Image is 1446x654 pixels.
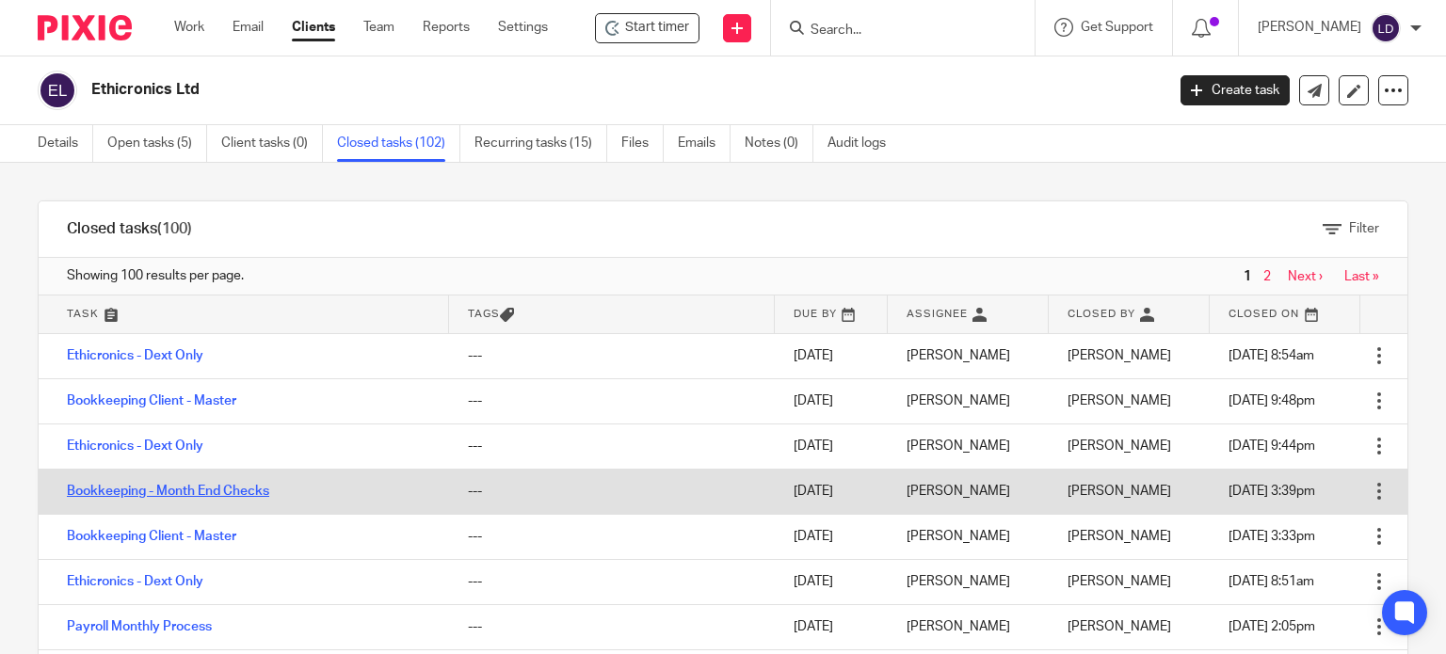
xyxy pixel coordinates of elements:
[775,559,889,604] td: [DATE]
[1229,620,1315,633] span: [DATE] 2:05pm
[449,295,774,333] th: Tags
[745,125,813,162] a: Notes (0)
[468,617,755,636] div: ---
[468,437,755,455] div: ---
[91,80,940,100] h2: Ethicronics Ltd
[1229,439,1315,453] span: [DATE] 9:44pm
[1258,18,1361,37] p: [PERSON_NAME]
[888,378,1049,423] td: [PERSON_NAME]
[678,125,731,162] a: Emails
[621,125,664,162] a: Files
[67,219,192,239] h1: Closed tasks
[888,514,1049,559] td: [PERSON_NAME]
[1068,620,1171,633] span: [PERSON_NAME]
[67,530,236,543] a: Bookkeeping Client - Master
[1068,349,1171,362] span: [PERSON_NAME]
[38,125,93,162] a: Details
[775,378,889,423] td: [DATE]
[1081,21,1153,34] span: Get Support
[474,125,607,162] a: Recurring tasks (15)
[1371,13,1401,43] img: svg%3E
[38,71,77,110] img: svg%3E
[363,18,394,37] a: Team
[498,18,548,37] a: Settings
[1229,575,1314,588] span: [DATE] 8:51am
[292,18,335,37] a: Clients
[1288,270,1323,283] a: Next ›
[1068,485,1171,498] span: [PERSON_NAME]
[1229,349,1314,362] span: [DATE] 8:54am
[888,333,1049,378] td: [PERSON_NAME]
[1229,485,1315,498] span: [DATE] 3:39pm
[1068,575,1171,588] span: [PERSON_NAME]
[468,391,755,410] div: ---
[775,514,889,559] td: [DATE]
[67,620,212,633] a: Payroll Monthly Process
[423,18,470,37] a: Reports
[775,604,889,649] td: [DATE]
[888,559,1049,604] td: [PERSON_NAME]
[1068,439,1171,453] span: [PERSON_NAME]
[174,18,204,37] a: Work
[67,575,203,588] a: Ethicronics - Dext Only
[1229,530,1315,543] span: [DATE] 3:33pm
[595,13,699,43] div: Ethicronics Ltd
[337,125,460,162] a: Closed tasks (102)
[809,23,978,40] input: Search
[1229,394,1315,407] span: [DATE] 9:48pm
[67,439,203,453] a: Ethicronics - Dext Only
[67,266,244,285] span: Showing 100 results per page.
[775,333,889,378] td: [DATE]
[888,423,1049,469] td: [PERSON_NAME]
[1263,270,1271,283] a: 2
[67,394,236,407] a: Bookkeeping Client - Master
[38,15,132,40] img: Pixie
[468,482,755,501] div: ---
[888,469,1049,514] td: [PERSON_NAME]
[775,423,889,469] td: [DATE]
[1068,394,1171,407] span: [PERSON_NAME]
[221,125,323,162] a: Client tasks (0)
[233,18,264,37] a: Email
[1239,265,1256,288] span: 1
[107,125,207,162] a: Open tasks (5)
[775,469,889,514] td: [DATE]
[1344,270,1379,283] a: Last »
[1349,222,1379,235] span: Filter
[67,485,269,498] a: Bookkeeping - Month End Checks
[625,18,689,38] span: Start timer
[1181,75,1290,105] a: Create task
[67,349,203,362] a: Ethicronics - Dext Only
[888,604,1049,649] td: [PERSON_NAME]
[1239,269,1379,284] nav: pager
[827,125,900,162] a: Audit logs
[1068,530,1171,543] span: [PERSON_NAME]
[468,527,755,546] div: ---
[468,572,755,591] div: ---
[468,346,755,365] div: ---
[157,221,192,236] span: (100)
